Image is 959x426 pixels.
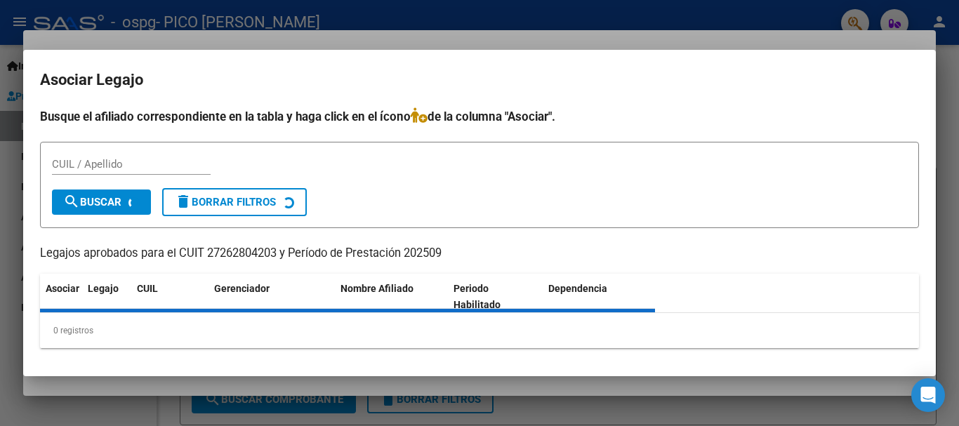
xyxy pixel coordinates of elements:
span: Legajo [88,283,119,294]
datatable-header-cell: Gerenciador [209,274,335,320]
div: Open Intercom Messenger [911,378,945,412]
button: Borrar Filtros [162,188,307,216]
span: Gerenciador [214,283,270,294]
p: Legajos aprobados para el CUIT 27262804203 y Período de Prestación 202509 [40,245,919,262]
span: CUIL [137,283,158,294]
h4: Busque el afiliado correspondiente en la tabla y haga click en el ícono de la columna "Asociar". [40,107,919,126]
datatable-header-cell: Legajo [82,274,131,320]
datatable-header-cell: Asociar [40,274,82,320]
mat-icon: delete [175,193,192,210]
span: Nombre Afiliado [340,283,414,294]
datatable-header-cell: Periodo Habilitado [448,274,543,320]
mat-icon: search [63,193,80,210]
span: Borrar Filtros [175,196,276,208]
span: Dependencia [548,283,607,294]
datatable-header-cell: Nombre Afiliado [335,274,448,320]
span: Buscar [63,196,121,208]
button: Buscar [52,189,151,215]
div: 0 registros [40,313,919,348]
datatable-header-cell: CUIL [131,274,209,320]
h2: Asociar Legajo [40,67,919,93]
span: Asociar [46,283,79,294]
datatable-header-cell: Dependencia [543,274,656,320]
span: Periodo Habilitado [454,283,501,310]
